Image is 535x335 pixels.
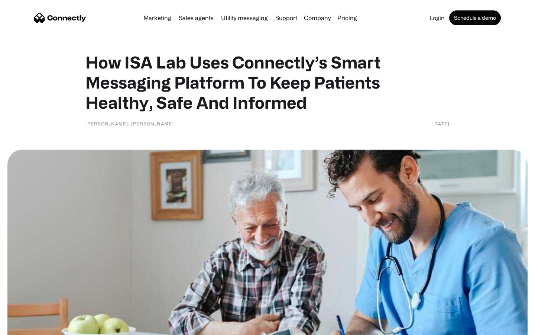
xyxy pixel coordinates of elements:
[15,322,45,332] ul: Language list
[304,13,331,23] div: Company
[272,15,300,21] a: Support
[7,322,45,332] aside: Language selected: English
[85,120,174,127] div: [PERSON_NAME], [PERSON_NAME]
[85,52,450,112] h1: How ISA Lab Uses Connectly’s Smart Messaging Platform To Keep Patients Healthy, Safe And Informed
[427,15,448,21] a: Login
[176,15,217,21] a: Sales agents
[302,13,333,23] div: Company
[449,10,501,25] a: Schedule a demo
[432,120,450,127] div: [DATE]
[34,12,86,23] a: home
[140,15,174,21] a: Marketing
[334,15,360,21] a: Pricing
[218,15,271,21] a: Utility messaging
